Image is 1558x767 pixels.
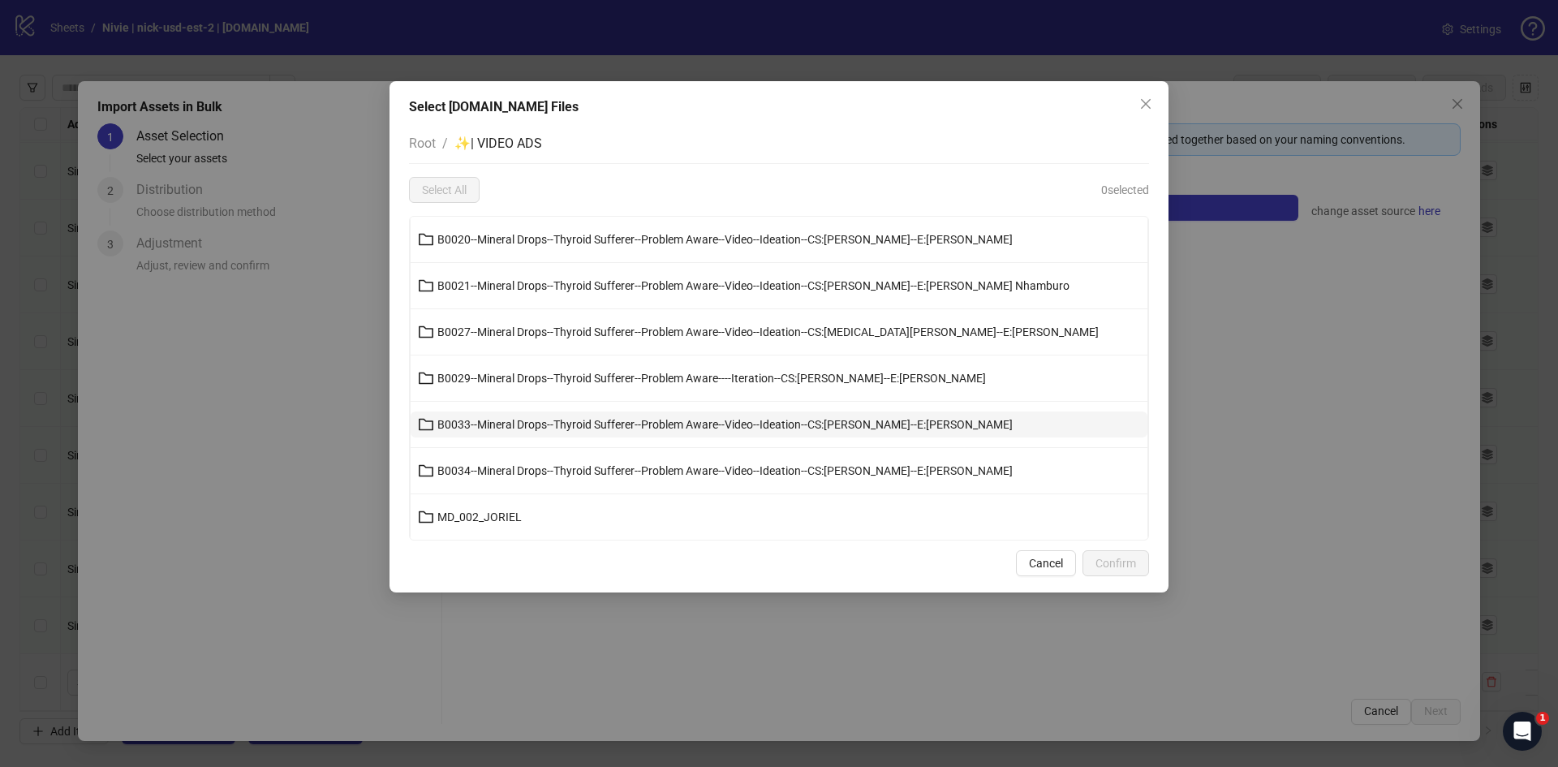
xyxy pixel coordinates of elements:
[437,511,522,524] span: MD_002_JORIEL
[437,372,986,385] span: B0029--Mineral Drops--Thyroid Sufferer--Problem Aware----Iteration--CS:[PERSON_NAME]--E:[PERSON_N...
[1503,712,1542,751] iframe: Intercom live chat
[437,233,1013,246] span: B0020--Mineral Drops--Thyroid Sufferer--Problem Aware--Video--Ideation--CS:[PERSON_NAME]--E:[PERS...
[409,177,480,203] button: Select All
[411,319,1147,345] button: B0027--Mineral Drops--Thyroid Sufferer--Problem Aware--Video--Ideation--CS:[MEDICAL_DATA][PERSON_...
[437,464,1013,477] span: B0034--Mineral Drops--Thyroid Sufferer--Problem Aware--Video--Ideation--CS:[PERSON_NAME]--E:[PERS...
[411,458,1147,484] button: B0034--Mineral Drops--Thyroid Sufferer--Problem Aware--Video--Ideation--CS:[PERSON_NAME]--E:[PERS...
[418,509,434,525] span: folder
[418,278,434,294] span: folder
[411,365,1147,391] button: B0029--Mineral Drops--Thyroid Sufferer--Problem Aware----Iteration--CS:[PERSON_NAME]--E:[PERSON_N...
[1101,181,1149,199] span: 0 selected
[411,504,1147,530] button: MD_002_JORIEL
[454,136,542,151] span: ✨| VIDEO ADS
[411,226,1147,252] button: B0020--Mineral Drops--Thyroid Sufferer--Problem Aware--Video--Ideation--CS:[PERSON_NAME]--E:[PERS...
[437,418,1013,431] span: B0033--Mineral Drops--Thyroid Sufferer--Problem Aware--Video--Ideation--CS:[PERSON_NAME]--E:[PERS...
[411,412,1147,437] button: B0033--Mineral Drops--Thyroid Sufferer--Problem Aware--Video--Ideation--CS:[PERSON_NAME]--E:[PERS...
[418,370,434,386] span: folder
[1016,550,1076,576] button: Cancel
[1029,557,1063,570] span: Cancel
[418,416,434,433] span: folder
[442,133,448,153] li: /
[409,136,436,151] span: Root
[437,279,1070,292] span: B0021--Mineral Drops--Thyroid Sufferer--Problem Aware--Video--Ideation--CS:[PERSON_NAME]--E:[PERS...
[1133,91,1159,117] button: Close
[418,324,434,340] span: folder
[1082,550,1149,576] button: Confirm
[418,231,434,248] span: folder
[409,97,1149,117] div: Select [DOMAIN_NAME] Files
[437,325,1099,338] span: B0027--Mineral Drops--Thyroid Sufferer--Problem Aware--Video--Ideation--CS:[MEDICAL_DATA][PERSON_...
[418,463,434,479] span: folder
[1536,712,1549,725] span: 1
[411,273,1147,299] button: B0021--Mineral Drops--Thyroid Sufferer--Problem Aware--Video--Ideation--CS:[PERSON_NAME]--E:[PERS...
[1139,97,1152,110] span: close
